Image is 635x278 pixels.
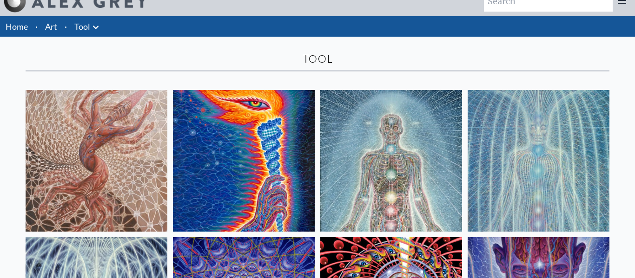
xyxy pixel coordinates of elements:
[61,16,71,37] li: ·
[6,21,28,32] a: Home
[26,52,609,66] div: Tool
[45,20,57,33] a: Art
[32,16,41,37] li: ·
[74,20,90,33] a: Tool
